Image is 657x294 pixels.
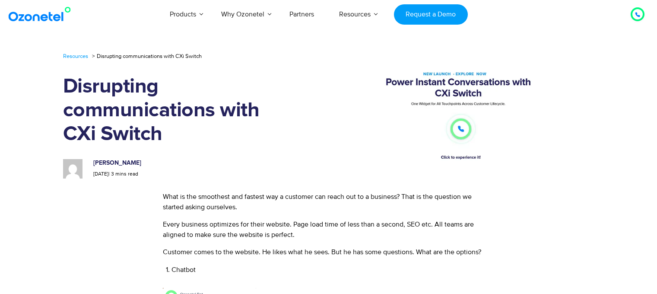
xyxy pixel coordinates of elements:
[63,75,285,146] h1: Disrupting communications with CXi Switch
[93,160,276,167] h6: [PERSON_NAME]
[171,264,491,276] li: Chatbot
[115,171,138,177] span: mins read
[163,247,491,257] p: Customer comes to the website. He likes what he sees. But he has some questions. What are the opt...
[63,159,83,179] img: 7723733ef64c3ed91784c46a7bd9011a09afad327b9abb85531bf5517fa980df
[93,171,108,177] span: [DATE]
[163,219,491,240] p: Every business optimizes for their website. Page load time of less than a second, SEO etc. All te...
[90,51,202,62] li: Disrupting communications with CXi Switch
[63,52,88,61] a: Resources
[93,170,276,178] p: |
[163,192,491,212] p: What is the smoothest and fastest way a customer can reach out to a business? That is the questio...
[394,4,468,25] a: Request a Demo
[111,171,114,177] span: 3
